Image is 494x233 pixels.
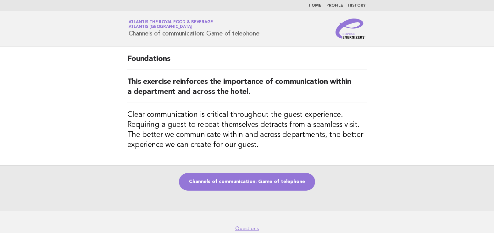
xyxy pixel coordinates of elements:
a: Home [309,4,321,8]
h2: Foundations [127,54,367,69]
span: Atlantis [GEOGRAPHIC_DATA] [129,25,192,29]
a: Profile [326,4,343,8]
a: Atlantis the Royal Food & BeverageAtlantis [GEOGRAPHIC_DATA] [129,20,213,29]
a: Channels of communication: Game of telephone [179,173,315,191]
h2: This exercise reinforces the importance of communication within a department and across the hotel. [127,77,367,102]
a: History [348,4,366,8]
img: Service Energizers [336,19,366,39]
h1: Channels of communication: Game of telephone [129,20,259,37]
h3: Clear communication is critical throughout the guest experience. Requiring a guest to repeat them... [127,110,367,150]
a: Questions [235,225,259,232]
